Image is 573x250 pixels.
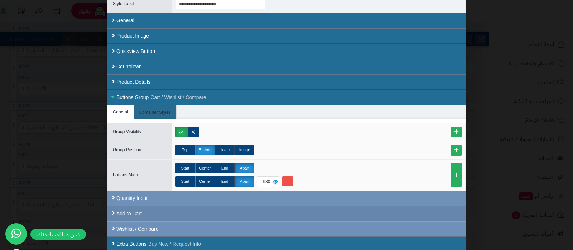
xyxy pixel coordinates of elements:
li: General [107,105,134,119]
div: Extra Buttons [116,240,457,248]
label: Center [195,176,215,187]
div: Quickview Button [107,44,466,59]
li: Container Styles [134,105,177,119]
span: Group Visibility [113,129,141,134]
label: Apart [235,163,254,173]
small: Cart / Wishlist / Compare [150,94,206,101]
div: Buttons Group [116,94,457,101]
div: Countdown [107,59,466,74]
div: Wishlist / Compare [107,221,466,236]
span: Buttons Align [113,172,138,177]
div: Add to Cart [107,206,466,221]
label: Apart [235,176,254,187]
label: Center [195,163,215,173]
div: General [107,13,466,28]
label: End [215,163,235,173]
label: Start [175,163,195,173]
div: Product Image [107,28,466,44]
div: Product Details [107,74,466,90]
label: Hover [215,145,235,155]
label: Image [235,145,254,155]
div: 980 [260,177,275,187]
small: Buy Now / Request Info [148,240,201,248]
label: Top [175,145,195,155]
label: Start [175,176,195,187]
label: Bottom [195,145,215,155]
span: Group Position [113,147,141,152]
div: Quantity Input [107,191,466,206]
label: End [215,176,235,187]
span: Style Label [113,1,134,6]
